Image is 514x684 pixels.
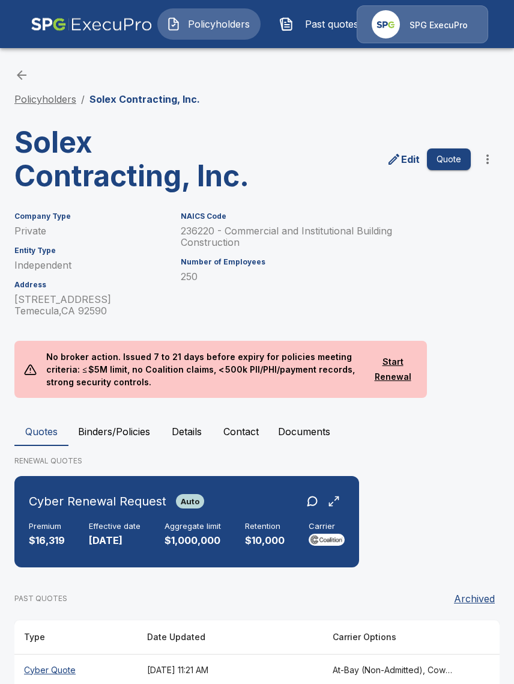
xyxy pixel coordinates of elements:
[14,593,67,604] p: PAST QUOTES
[384,150,422,169] a: edit
[181,258,416,266] h6: Number of Employees
[89,522,141,531] h6: Effective date
[14,417,500,446] div: policyholder tabs
[14,68,29,82] a: back
[410,19,468,31] p: SPG ExecuPro
[14,93,76,105] a: Policyholders
[357,5,488,43] a: Agency IconSPG ExecuPro
[68,417,160,446] button: Binders/Policies
[14,417,68,446] button: Quotes
[449,587,500,611] button: Archived
[181,212,416,221] h6: NAICS Code
[309,534,345,546] img: Carrier
[165,522,221,531] h6: Aggregate limit
[181,271,416,282] p: 250
[368,351,417,388] button: Start Renewal
[165,534,221,548] p: $1,000,000
[176,496,204,506] span: Auto
[309,522,345,531] h6: Carrier
[298,17,364,31] span: Past quotes
[214,417,268,446] button: Contact
[29,534,65,548] p: $16,319
[401,152,420,166] p: Edit
[14,246,166,255] h6: Entity Type
[14,281,166,289] h6: Address
[14,620,138,655] th: Type
[81,92,85,106] li: /
[181,225,416,248] p: 236220 - Commercial and Institutional Building Construction
[427,148,471,171] button: Quote
[268,417,340,446] button: Documents
[245,522,285,531] h6: Retention
[138,620,322,655] th: Date Updated
[89,92,200,106] p: Solex Contracting, Inc.
[476,147,500,171] button: more
[29,492,166,511] h6: Cyber Renewal Request
[14,294,166,317] p: [STREET_ADDRESS] Temecula , CA 92590
[245,534,285,548] p: $10,000
[14,456,500,466] p: RENEWAL QUOTES
[160,417,214,446] button: Details
[279,17,294,31] img: Past quotes Icon
[323,620,467,655] th: Carrier Options
[14,126,252,193] h3: Solex Contracting, Inc.
[14,225,166,237] p: Private
[186,17,252,31] span: Policyholders
[157,8,261,40] button: Policyholders IconPolicyholders
[31,5,153,43] img: AA Logo
[372,10,400,38] img: Agency Icon
[29,522,65,531] h6: Premium
[14,92,200,106] nav: breadcrumb
[14,212,166,221] h6: Company Type
[270,8,373,40] button: Past quotes IconPast quotes
[14,260,166,271] p: Independent
[89,534,141,548] p: [DATE]
[37,341,368,398] p: No broker action. Issued 7 to 21 days before expiry for policies meeting criteria: ≤ $5M limit, n...
[166,17,181,31] img: Policyholders Icon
